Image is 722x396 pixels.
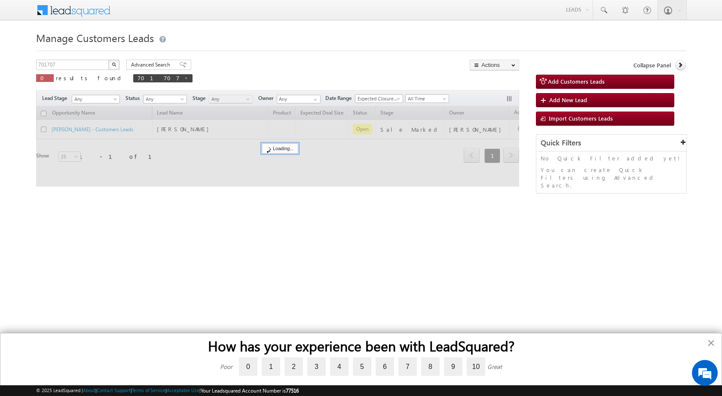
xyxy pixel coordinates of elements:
span: Status [125,94,143,102]
span: Add New Lead [549,96,587,103]
span: Add Customers Leads [548,78,605,85]
span: Any [144,95,184,103]
span: Owner [258,94,277,102]
label: 4 [330,357,349,376]
span: Your Leadsquared Account Number is [201,387,299,394]
span: 701707 [138,74,180,82]
span: 0 [40,74,49,82]
a: Show All Items [309,95,320,104]
label: 2 [285,357,303,376]
p: You can create Quick Filters using Advanced Search. [541,166,682,189]
div: Loading... [262,143,298,154]
label: 6 [376,357,394,376]
label: 0 [239,357,257,376]
label: 10 [467,357,485,376]
span: results found [56,74,124,82]
span: All Time [406,95,447,103]
button: Actions [470,60,519,70]
span: Collapse Panel [633,61,671,69]
span: Manage Customers Leads [36,31,154,45]
input: Type to Search [277,95,321,103]
span: Any [72,95,117,103]
button: Close [707,336,715,350]
div: Quick Filters [536,135,686,151]
div: Poor [220,363,233,371]
a: About [83,387,95,393]
span: Advanced Search [131,61,173,69]
label: 7 [398,357,417,376]
label: 3 [307,357,326,376]
p: No Quick Filter added yet! [541,154,682,162]
h2: How has your experience been with LeadSquared? [18,338,704,354]
a: Acceptable Use [167,387,199,393]
span: Lead Stage [42,94,70,102]
label: 1 [262,357,280,376]
span: Expected Closure Date [355,95,400,103]
label: 8 [421,357,440,376]
span: Import Customers Leads [549,115,613,122]
img: Search [112,62,116,67]
span: Any [209,95,250,103]
label: 9 [444,357,462,376]
a: Contact Support [97,387,131,393]
div: Great [487,363,502,371]
span: 77516 [286,387,299,394]
span: Date Range [325,94,355,102]
span: Stage [193,94,209,102]
label: 5 [353,357,371,376]
a: Terms of Service [132,387,165,393]
span: © 2025 LeadSquared | | | | | [36,387,299,395]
